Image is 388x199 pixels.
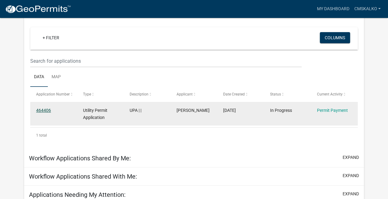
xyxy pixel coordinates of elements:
datatable-header-cell: Applicant [171,87,218,102]
div: collapse [24,16,364,149]
span: Status [270,92,281,96]
datatable-header-cell: Type [77,87,124,102]
span: 08/15/2025 [223,108,236,113]
h5: Workflow Applications Shared By Me: [29,155,131,162]
input: Search for applications [30,55,302,67]
span: Christina [177,108,210,113]
span: Application Number [36,92,70,96]
datatable-header-cell: Status [264,87,311,102]
a: Map [48,67,65,87]
button: expand [343,154,359,161]
h5: Workflow Applications Shared With Me: [29,173,137,180]
datatable-header-cell: Current Activity [311,87,358,102]
span: Date Created [223,92,245,96]
datatable-header-cell: Date Created [217,87,264,102]
span: UPA | | [130,108,141,113]
a: cmskalko [352,3,383,15]
span: In Progress [270,108,292,113]
a: + Filter [38,32,64,43]
button: expand [343,172,359,179]
a: My Dashboard [314,3,352,15]
datatable-header-cell: Application Number [30,87,77,102]
a: 464406 [36,108,51,113]
datatable-header-cell: Description [124,87,171,102]
h5: Applications Needing My Attention: [29,191,126,198]
a: Data [30,67,48,87]
span: Type [83,92,91,96]
span: Description [130,92,148,96]
div: 1 total [30,128,358,143]
span: Utility Permit Application [83,108,107,120]
button: expand [343,191,359,197]
a: Permit Payment [317,108,348,113]
button: Columns [320,32,350,43]
span: Applicant [177,92,193,96]
span: Current Activity [317,92,342,96]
